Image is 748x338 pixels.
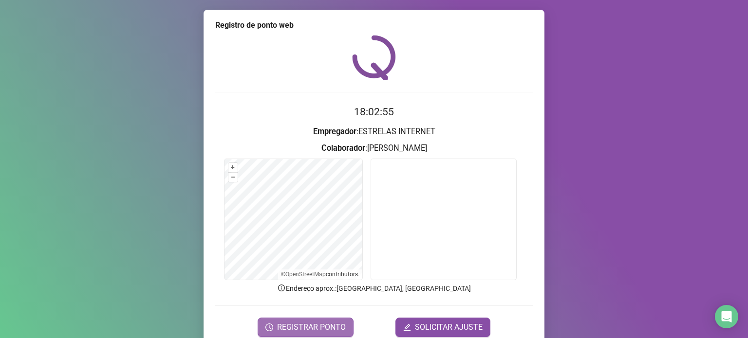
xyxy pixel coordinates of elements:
h3: : [PERSON_NAME] [215,142,533,155]
a: OpenStreetMap [285,271,326,278]
button: REGISTRAR PONTO [258,318,354,337]
img: QRPoint [352,35,396,80]
p: Endereço aprox. : [GEOGRAPHIC_DATA], [GEOGRAPHIC_DATA] [215,283,533,294]
div: Registro de ponto web [215,19,533,31]
strong: Empregador [313,127,356,136]
button: editSOLICITAR AJUSTE [395,318,490,337]
span: edit [403,323,411,331]
button: + [228,163,238,172]
span: SOLICITAR AJUSTE [415,321,483,333]
h3: : ESTRELAS INTERNET [215,125,533,138]
li: © contributors. [281,271,359,278]
span: REGISTRAR PONTO [277,321,346,333]
span: info-circle [277,284,286,292]
strong: Colaborador [321,143,365,153]
span: clock-circle [265,323,273,331]
button: – [228,173,238,182]
time: 18:02:55 [354,106,394,118]
div: Open Intercom Messenger [715,305,738,328]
